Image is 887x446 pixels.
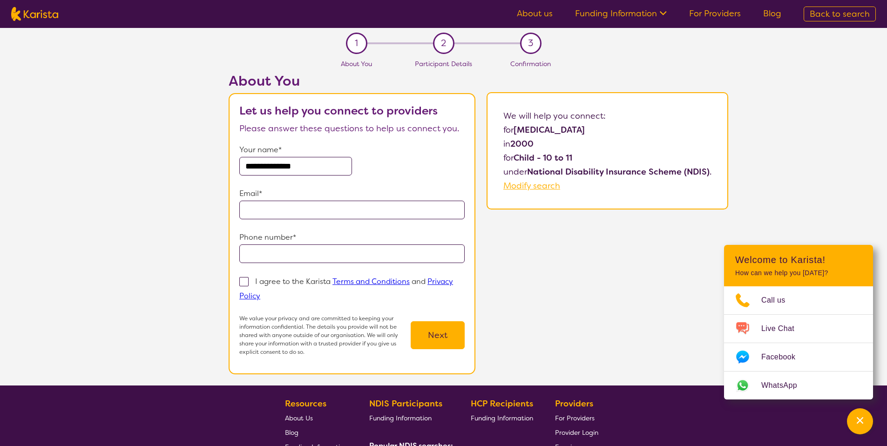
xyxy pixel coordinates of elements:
[555,414,595,422] span: For Providers
[239,314,411,356] p: We value your privacy and are committed to keeping your information confidential. The details you...
[810,8,870,20] span: Back to search
[332,277,410,286] a: Terms and Conditions
[761,322,806,336] span: Live Chat
[239,230,465,244] p: Phone number*
[239,277,453,301] p: I agree to the Karista and
[689,8,741,19] a: For Providers
[847,408,873,434] button: Channel Menu
[369,414,432,422] span: Funding Information
[528,36,533,50] span: 3
[369,411,449,425] a: Funding Information
[804,7,876,21] a: Back to search
[471,414,533,422] span: Funding Information
[503,151,711,165] p: for
[229,73,475,89] h2: About You
[514,124,585,135] b: [MEDICAL_DATA]
[471,411,533,425] a: Funding Information
[514,152,572,163] b: Child - 10 to 11
[471,398,533,409] b: HCP Recipients
[503,109,711,123] p: We will help you connect:
[724,286,873,399] ul: Choose channel
[724,372,873,399] a: Web link opens in a new tab.
[763,8,781,19] a: Blog
[555,425,598,439] a: Provider Login
[555,428,598,437] span: Provider Login
[555,398,593,409] b: Providers
[415,60,472,68] span: Participant Details
[503,180,560,191] a: Modify search
[735,254,862,265] h2: Welcome to Karista!
[555,411,598,425] a: For Providers
[724,245,873,399] div: Channel Menu
[441,36,446,50] span: 2
[341,60,372,68] span: About You
[411,321,465,349] button: Next
[239,103,438,118] b: Let us help you connect to providers
[285,411,347,425] a: About Us
[355,36,358,50] span: 1
[575,8,667,19] a: Funding Information
[239,122,465,135] p: Please answer these questions to help us connect you.
[11,7,58,21] img: Karista logo
[369,398,442,409] b: NDIS Participants
[517,8,553,19] a: About us
[503,137,711,151] p: in
[527,166,710,177] b: National Disability Insurance Scheme (NDIS)
[510,138,534,149] b: 2000
[239,187,465,201] p: Email*
[735,269,862,277] p: How can we help you [DATE]?
[761,378,808,392] span: WhatsApp
[503,123,711,137] p: for
[285,428,298,437] span: Blog
[761,350,806,364] span: Facebook
[285,398,326,409] b: Resources
[503,165,711,179] p: under .
[510,60,551,68] span: Confirmation
[285,414,313,422] span: About Us
[761,293,797,307] span: Call us
[285,425,347,439] a: Blog
[239,143,465,157] p: Your name*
